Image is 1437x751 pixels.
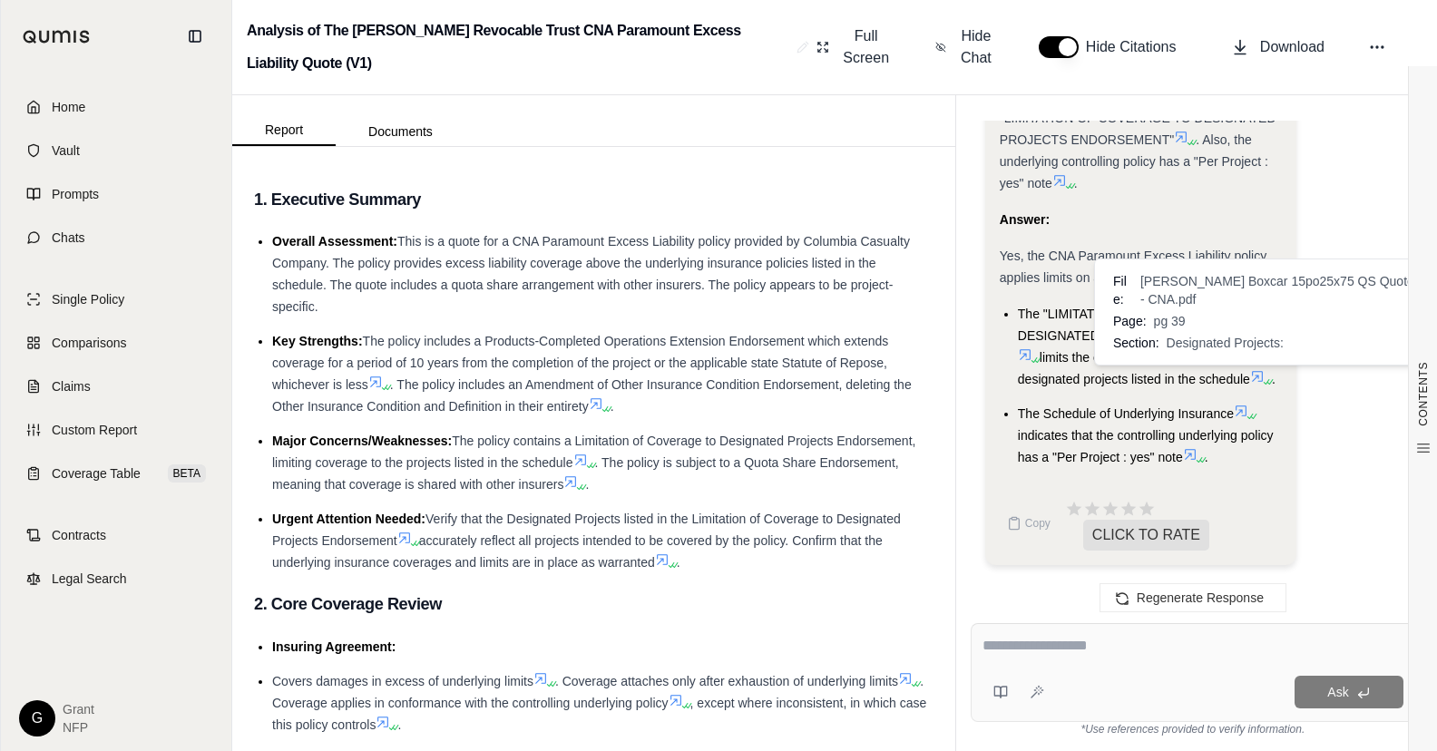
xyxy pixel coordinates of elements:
[1113,272,1133,308] span: File:
[272,512,425,526] span: Urgent Attention Needed:
[12,218,220,258] a: Chats
[957,25,995,69] span: Hide Chat
[1113,334,1159,352] span: Section:
[1000,132,1268,190] span: . Also, the underlying controlling policy has a "Per Project : yes" note
[1167,334,1284,352] span: Designated Projects:
[12,174,220,214] a: Prompts
[272,234,397,249] span: Overall Assessment:
[19,700,55,736] div: G
[272,434,915,470] span: The policy contains a Limitation of Coverage to Designated Projects Endorsement, limiting coverag...
[12,279,220,319] a: Single Policy
[585,477,589,492] span: .
[677,555,680,570] span: .
[52,464,141,483] span: Coverage Table
[1327,685,1348,699] span: Ask
[1272,372,1276,386] span: .
[272,334,888,392] span: The policy includes a Products-Completed Operations Extension Endorsement which extends coverage ...
[1025,516,1051,531] span: Copy
[63,700,94,718] span: Grant
[247,15,789,80] h2: Analysis of The [PERSON_NAME] Revocable Trust CNA Paramount Excess Liability Quote (V1)
[272,434,452,448] span: Major Concerns/Weaknesses:
[272,234,910,314] span: This is a quote for a CNA Paramount Excess Liability policy provided by Columbia Casualty Company...
[254,183,934,216] h3: 1. Executive Summary
[272,377,912,414] span: . The policy includes an Amendment of Other Insurance Condition Endorsement, deleting the Other I...
[1154,312,1186,330] span: pg 39
[272,674,924,710] span: . Coverage applies in conformance with the controlling underlying policy
[1018,406,1234,421] span: The Schedule of Underlying Insurance
[1018,428,1274,464] span: indicates that the controlling underlying policy has a "Per Project : yes" note
[52,377,91,395] span: Claims
[272,639,396,654] span: Insuring Agreement:
[1416,362,1431,426] span: CONTENTS
[1083,520,1209,551] span: CLICK TO RATE
[272,533,883,570] span: accurately reflect all projects intended to be covered by the policy. Confirm that the underlying...
[12,410,220,450] a: Custom Report
[1100,583,1286,612] button: Regenerate Response
[1224,29,1332,65] button: Download
[52,185,99,203] span: Prompts
[1074,176,1078,190] span: .
[1205,450,1208,464] span: .
[52,421,137,439] span: Custom Report
[232,115,336,146] button: Report
[1000,45,1282,147] span: Okay, it seems like the policy does apply limits per project, but indirectly. The coverage is lim...
[168,464,206,483] span: BETA
[272,334,363,348] span: Key Strengths:
[12,366,220,406] a: Claims
[555,674,898,688] span: . Coverage attaches only after exhaustion of underlying limits
[63,718,94,736] span: NFP
[1140,272,1416,308] span: [PERSON_NAME] Boxcar 15po25x75 QS Quote - CNA.pdf
[52,290,124,308] span: Single Policy
[1260,36,1325,58] span: Download
[254,588,934,620] h3: 2. Core Coverage Review
[611,399,614,414] span: .
[1000,212,1050,227] strong: Answer:
[12,559,220,599] a: Legal Search
[52,334,126,352] span: Comparisons
[397,717,401,732] span: .
[1113,312,1147,330] span: Page:
[181,22,210,51] button: Collapse sidebar
[1000,249,1279,285] span: Yes, the CNA Paramount Excess Liability policy applies limits on a per-project basis, but indirec...
[12,131,220,171] a: Vault
[1086,36,1188,58] span: Hide Citations
[52,141,80,160] span: Vault
[1000,505,1058,541] button: Copy
[12,454,220,493] a: Coverage TableBETA
[12,87,220,127] a: Home
[52,570,127,588] span: Legal Search
[52,98,85,116] span: Home
[52,229,85,247] span: Chats
[1295,676,1403,708] button: Ask
[23,30,91,44] img: Qumis Logo
[809,18,899,76] button: Full Screen
[272,696,926,732] span: , except where inconsistent, in which case this policy controls
[840,25,892,69] span: Full Screen
[1137,590,1264,605] span: Regenerate Response
[928,18,1002,76] button: Hide Chat
[971,722,1415,736] div: *Use references provided to verify information.
[12,515,220,555] a: Contracts
[272,674,533,688] span: Covers damages in excess of underlying limits
[272,512,901,548] span: Verify that the Designated Projects listed in the Limitation of Coverage to Designated Projects E...
[1018,350,1250,386] span: limits the coverage to specifically designated projects listed in the schedule
[12,323,220,363] a: Comparisons
[52,526,106,544] span: Contracts
[336,117,465,146] button: Documents
[1018,307,1277,343] span: The "LIMITATION OF COVERAGE TO DESIGNATED PROJECTS ENDORSEMENT"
